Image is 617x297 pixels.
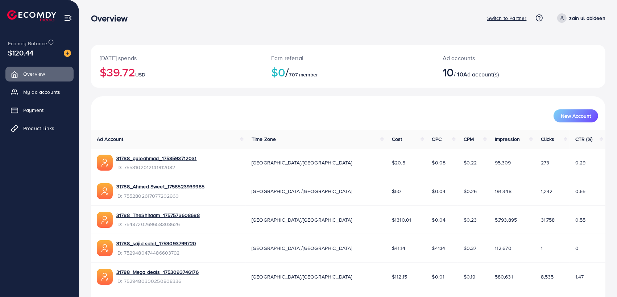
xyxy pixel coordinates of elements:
a: 31788_sajid sahil_1753093799720 [116,240,196,247]
span: $120.44 [8,47,33,58]
span: 0.65 [575,188,586,195]
a: zain ul abideen [554,13,605,23]
span: $0.37 [464,244,477,252]
img: menu [64,14,72,22]
span: 1,242 [541,188,553,195]
span: $0.19 [464,273,476,280]
p: zain ul abideen [570,14,605,22]
span: Clicks [541,135,555,143]
span: $1310.01 [392,216,411,223]
span: $0.26 [464,188,477,195]
span: $112.15 [392,273,407,280]
span: CTR (%) [575,135,592,143]
img: ic-ads-acc.e4c84228.svg [97,212,113,228]
span: 1 [541,244,543,252]
span: ID: 7552802617077202960 [116,192,204,200]
span: 8,535 [541,273,554,280]
span: [GEOGRAPHIC_DATA]/[GEOGRAPHIC_DATA] [252,244,352,252]
span: 0 [575,244,579,252]
h2: $0 [271,65,425,79]
span: Time Zone [252,135,276,143]
span: $0.08 [432,159,446,166]
span: ID: 7553102012141912082 [116,164,197,171]
span: Ad Account [97,135,124,143]
a: 31788_guleahmad_1758593712031 [116,155,197,162]
a: 31788_TheShifaam_1757573608688 [116,212,200,219]
span: Impression [495,135,520,143]
span: 112,670 [495,244,512,252]
span: [GEOGRAPHIC_DATA]/[GEOGRAPHIC_DATA] [252,159,352,166]
a: Product Links [5,121,74,135]
img: ic-ads-acc.e4c84228.svg [97,183,113,199]
span: 31,758 [541,216,555,223]
span: [GEOGRAPHIC_DATA]/[GEOGRAPHIC_DATA] [252,273,352,280]
span: $20.5 [392,159,405,166]
span: 5,793,895 [495,216,517,223]
h2: / 10 [443,65,554,79]
img: image [64,50,71,57]
span: 580,631 [495,273,513,280]
span: Ecomdy Balance [8,40,47,47]
span: 95,309 [495,159,511,166]
span: 0.29 [575,159,586,166]
span: 0.55 [575,216,586,223]
span: ID: 7529480474486603792 [116,249,196,256]
span: New Account [561,113,591,118]
span: Payment [23,106,44,114]
span: 1.47 [575,273,584,280]
span: 273 [541,159,549,166]
span: 191,348 [495,188,512,195]
span: $41.14 [432,244,446,252]
span: $50 [392,188,401,195]
span: 10 [443,64,454,80]
h3: Overview [91,13,133,24]
span: CPC [432,135,442,143]
span: $0.22 [464,159,477,166]
span: ID: 7529480300250808336 [116,277,199,285]
img: logo [7,10,56,21]
span: $0.01 [432,273,445,280]
button: New Account [554,109,598,122]
span: USD [135,71,145,78]
span: ID: 7548720269658308626 [116,221,200,228]
span: / [285,64,289,80]
span: $0.04 [432,216,446,223]
span: [GEOGRAPHIC_DATA]/[GEOGRAPHIC_DATA] [252,188,352,195]
span: My ad accounts [23,88,60,96]
p: Switch to Partner [487,14,527,22]
iframe: Chat [586,264,612,292]
span: Ad account(s) [463,70,499,78]
span: $41.14 [392,244,405,252]
span: $0.23 [464,216,477,223]
p: Ad accounts [443,54,554,62]
span: CPM [464,135,474,143]
a: Overview [5,67,74,81]
a: My ad accounts [5,85,74,99]
img: ic-ads-acc.e4c84228.svg [97,155,113,171]
p: [DATE] spends [100,54,254,62]
span: 707 member [289,71,318,78]
span: $0.04 [432,188,446,195]
img: ic-ads-acc.e4c84228.svg [97,240,113,256]
img: ic-ads-acc.e4c84228.svg [97,269,113,285]
a: 31788_Ahmed Sweet_1758523939985 [116,183,204,190]
a: Payment [5,103,74,117]
a: 31788_Mega deals_1753093746176 [116,268,199,276]
span: [GEOGRAPHIC_DATA]/[GEOGRAPHIC_DATA] [252,216,352,223]
span: Product Links [23,125,54,132]
span: Cost [392,135,402,143]
span: Overview [23,70,45,78]
p: Earn referral [271,54,425,62]
h2: $39.72 [100,65,254,79]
